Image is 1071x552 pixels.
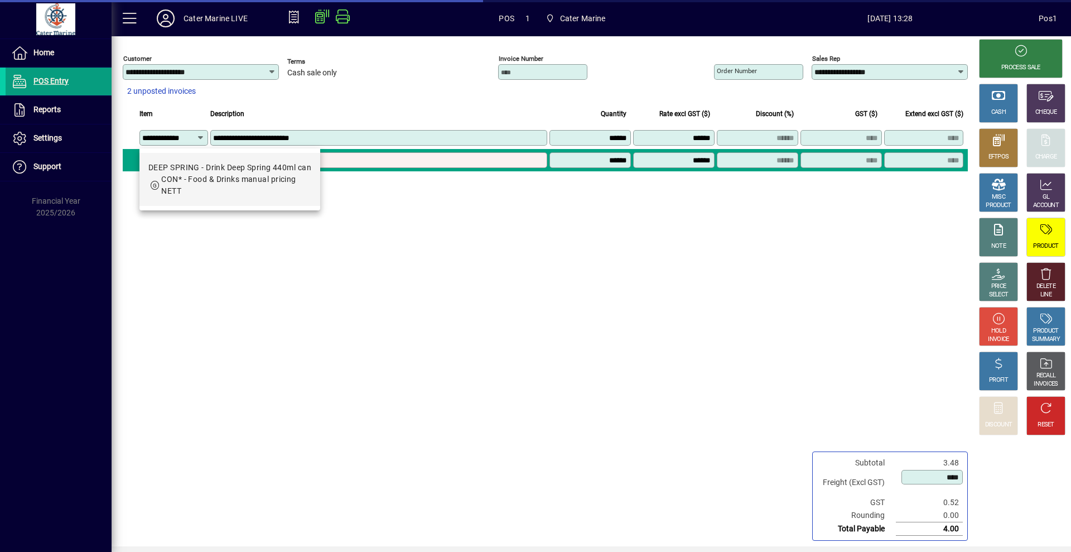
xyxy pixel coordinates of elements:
[6,153,112,181] a: Support
[525,9,530,27] span: 1
[184,9,248,27] div: Cater Marine LIVE
[1036,372,1056,380] div: RECALL
[139,153,320,206] mat-option: DEEP SPRING - Drink Deep Spring 440ml can
[1034,380,1058,388] div: INVOICES
[812,55,840,63] mat-label: Sales rep
[1033,327,1058,335] div: PRODUCT
[855,108,877,120] span: GST ($)
[896,457,963,469] td: 3.48
[985,421,1012,429] div: DISCOUNT
[148,8,184,28] button: Profile
[287,69,337,78] span: Cash sale only
[6,124,112,152] a: Settings
[33,105,61,114] span: Reports
[6,96,112,124] a: Reports
[991,327,1006,335] div: HOLD
[33,162,61,171] span: Support
[1033,201,1059,210] div: ACCOUNT
[989,291,1009,299] div: SELECT
[1033,242,1058,251] div: PRODUCT
[1040,291,1051,299] div: LINE
[499,9,514,27] span: POS
[33,76,69,85] span: POS Entry
[986,201,1011,210] div: PRODUCT
[1032,335,1060,344] div: SUMMARY
[742,9,1039,27] span: [DATE] 13:28
[817,509,896,522] td: Rounding
[123,55,152,63] mat-label: Customer
[33,48,54,57] span: Home
[905,108,963,120] span: Extend excl GST ($)
[1035,153,1057,161] div: CHARGE
[991,242,1006,251] div: NOTE
[541,8,610,28] span: Cater Marine
[1038,421,1054,429] div: RESET
[33,133,62,142] span: Settings
[988,153,1009,161] div: EFTPOS
[817,522,896,536] td: Total Payable
[896,522,963,536] td: 4.00
[210,108,244,120] span: Description
[991,282,1006,291] div: PRICE
[988,335,1009,344] div: INVOICE
[139,108,153,120] span: Item
[756,108,794,120] span: Discount (%)
[127,85,196,97] span: 2 unposted invoices
[499,55,543,63] mat-label: Invoice number
[896,509,963,522] td: 0.00
[601,108,626,120] span: Quantity
[817,496,896,509] td: GST
[123,81,200,102] button: 2 unposted invoices
[991,108,1006,117] div: CASH
[148,162,311,174] div: DEEP SPRING - Drink Deep Spring 440ml can
[659,108,710,120] span: Rate excl GST ($)
[161,175,296,195] span: CON* - Food & Drinks manual pricing NETT
[896,496,963,509] td: 0.52
[1039,9,1057,27] div: Pos1
[287,58,354,65] span: Terms
[989,376,1008,385] div: PROFIT
[717,67,757,75] mat-label: Order number
[817,469,896,496] td: Freight (Excl GST)
[6,39,112,67] a: Home
[1001,64,1040,72] div: PROCESS SALE
[1035,108,1056,117] div: CHEQUE
[1043,193,1050,201] div: GL
[817,457,896,469] td: Subtotal
[992,193,1005,201] div: MISC
[560,9,606,27] span: Cater Marine
[1036,282,1055,291] div: DELETE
